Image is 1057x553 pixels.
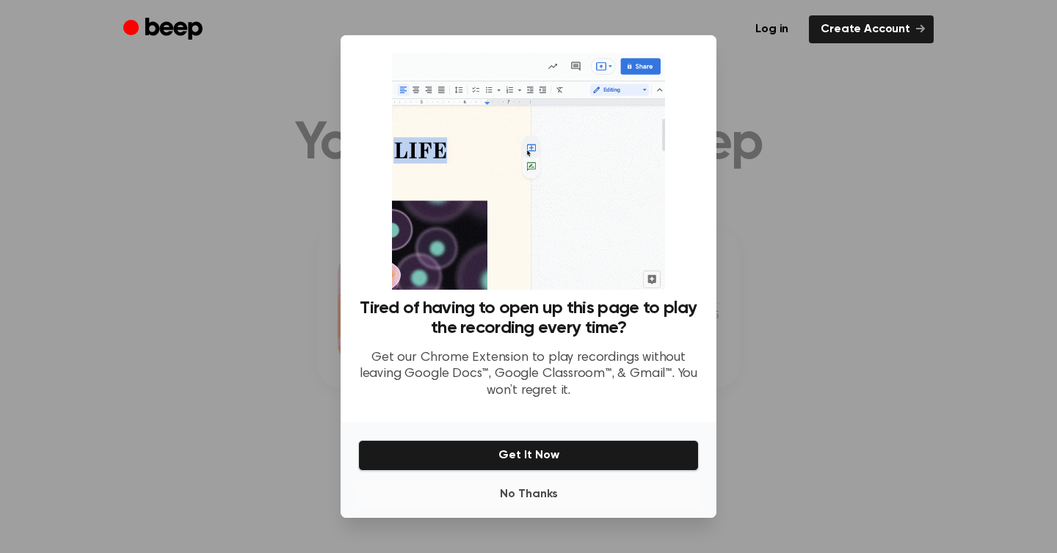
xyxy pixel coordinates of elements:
[358,350,699,400] p: Get our Chrome Extension to play recordings without leaving Google Docs™, Google Classroom™, & Gm...
[744,15,800,43] a: Log in
[358,299,699,338] h3: Tired of having to open up this page to play the recording every time?
[123,15,206,44] a: Beep
[358,480,699,509] button: No Thanks
[358,440,699,471] button: Get It Now
[809,15,934,43] a: Create Account
[392,53,664,290] img: Beep extension in action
